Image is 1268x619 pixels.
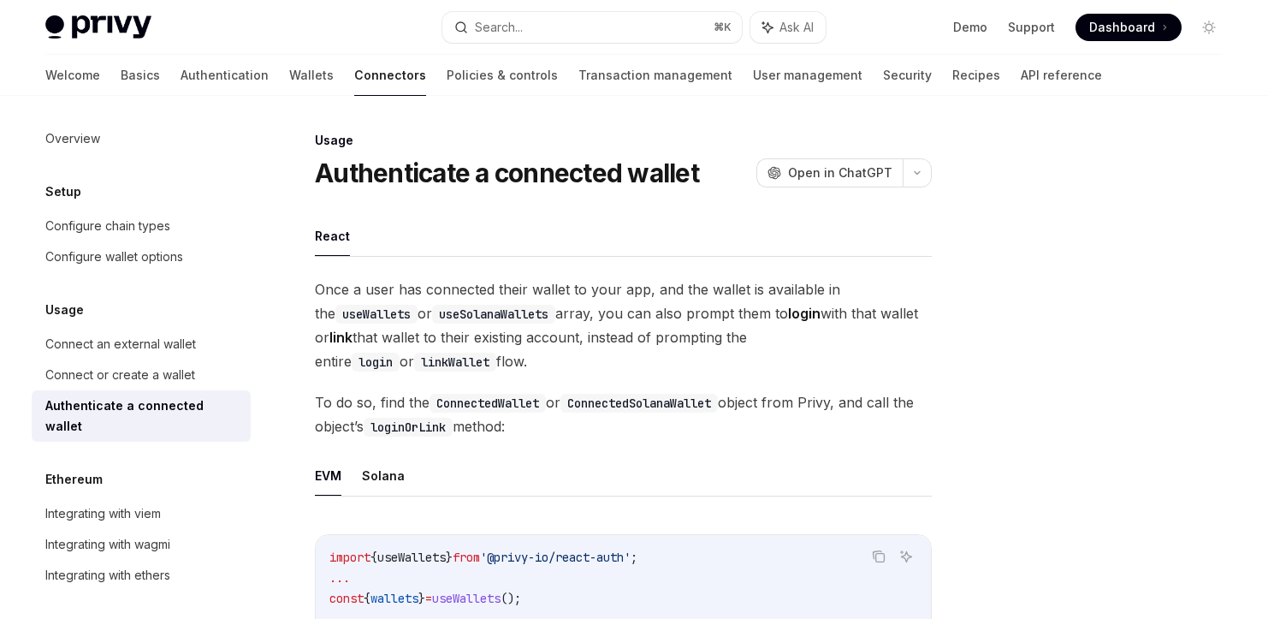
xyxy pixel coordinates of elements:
[362,455,405,496] button: Solana
[868,545,890,568] button: Copy the contents from the code block
[32,529,251,560] a: Integrating with wagmi
[750,12,826,43] button: Ask AI
[315,158,699,188] h1: Authenticate a connected wallet
[370,591,418,606] span: wallets
[1008,19,1055,36] a: Support
[45,365,195,385] div: Connect or create a wallet
[315,390,932,438] span: To do so, find the or object from Privy, and call the object’s method:
[121,55,160,96] a: Basics
[352,353,400,372] code: login
[779,19,814,36] span: Ask AI
[45,128,100,149] div: Overview
[329,570,350,586] span: ...
[788,164,892,182] span: Open in ChatGPT
[45,55,100,96] a: Welcome
[714,21,732,34] span: ⌘ K
[45,300,84,320] h5: Usage
[45,534,170,555] div: Integrating with wagmi
[447,55,558,96] a: Policies & controls
[329,550,370,565] span: import
[32,360,251,390] a: Connect or create a wallet
[432,305,555,324] code: useSolanaWallets
[32,211,251,241] a: Configure chain types
[32,390,251,442] a: Authenticate a connected wallet
[45,15,151,39] img: light logo
[953,19,987,36] a: Demo
[1075,14,1182,41] a: Dashboard
[446,550,453,565] span: }
[425,591,432,606] span: =
[45,247,183,267] div: Configure wallet options
[895,545,917,568] button: Ask AI
[45,469,103,490] h5: Ethereum
[756,158,903,187] button: Open in ChatGPT
[329,329,353,346] strong: link
[45,334,196,354] div: Connect an external wallet
[315,216,350,256] button: React
[475,17,523,38] div: Search...
[364,591,370,606] span: {
[32,241,251,272] a: Configure wallet options
[883,55,932,96] a: Security
[578,55,732,96] a: Transaction management
[45,216,170,236] div: Configure chain types
[329,591,364,606] span: const
[289,55,334,96] a: Wallets
[1089,19,1155,36] span: Dashboard
[442,12,742,43] button: Search...⌘K
[453,550,480,565] span: from
[32,560,251,591] a: Integrating with ethers
[315,277,932,373] span: Once a user has connected their wallet to your app, and the wallet is available in the or array, ...
[414,353,496,372] code: linkWallet
[753,55,862,96] a: User management
[32,329,251,360] a: Connect an external wallet
[45,565,170,586] div: Integrating with ethers
[788,305,821,322] strong: login
[432,591,501,606] span: useWallets
[315,455,341,496] button: EVM
[418,591,425,606] span: }
[45,503,161,524] div: Integrating with viem
[480,550,631,565] span: '@privy-io/react-auth'
[631,550,637,565] span: ;
[364,418,453,437] code: loginOrLink
[45,182,81,202] h5: Setup
[377,550,446,565] span: useWallets
[1195,14,1223,41] button: Toggle dark mode
[335,305,418,324] code: useWallets
[370,550,377,565] span: {
[430,394,546,413] code: ConnectedWallet
[952,55,1000,96] a: Recipes
[181,55,269,96] a: Authentication
[32,123,251,154] a: Overview
[560,394,718,413] code: ConnectedSolanaWallet
[315,132,932,149] div: Usage
[354,55,426,96] a: Connectors
[501,591,521,606] span: ();
[45,396,240,437] div: Authenticate a connected wallet
[1021,55,1102,96] a: API reference
[32,498,251,529] a: Integrating with viem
